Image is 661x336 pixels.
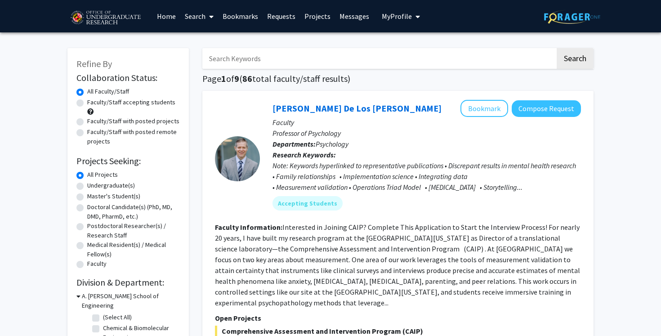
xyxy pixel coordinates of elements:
[242,73,252,84] span: 86
[87,98,175,107] label: Faculty/Staff accepting students
[272,196,343,211] mat-chip: Accepting Students
[272,128,581,139] p: Professor of Psychology
[263,0,300,32] a: Requests
[82,291,180,310] h3: A. [PERSON_NAME] School of Engineering
[557,48,594,69] button: Search
[221,73,226,84] span: 1
[272,139,316,148] b: Departments:
[202,48,555,69] input: Search Keywords
[87,181,135,190] label: Undergraduate(s)
[300,0,335,32] a: Projects
[76,72,180,83] h2: Collaboration Status:
[87,87,129,96] label: All Faculty/Staff
[215,313,581,323] p: Open Projects
[152,0,180,32] a: Home
[7,296,38,329] iframe: Chat
[382,12,412,21] span: My Profile
[234,73,239,84] span: 9
[215,223,580,307] fg-read-more: Interested in Joining CAIP? Complete This Application to Start the Interview Process! For nearly ...
[180,0,218,32] a: Search
[544,10,600,24] img: ForagerOne Logo
[460,100,508,117] button: Add Andres De Los Reyes to Bookmarks
[215,223,282,232] b: Faculty Information:
[272,160,581,193] div: Note: Keywords hyperlinked to representative publications • Discrepant results in mental health r...
[218,0,263,32] a: Bookmarks
[87,192,140,201] label: Master's Student(s)
[87,202,180,221] label: Doctoral Candidate(s) (PhD, MD, DMD, PharmD, etc.)
[76,156,180,166] h2: Projects Seeking:
[272,117,581,128] p: Faculty
[76,277,180,288] h2: Division & Department:
[87,259,107,269] label: Faculty
[67,7,143,29] img: University of Maryland Logo
[87,116,179,126] label: Faculty/Staff with posted projects
[87,127,180,146] label: Faculty/Staff with posted remote projects
[202,73,594,84] h1: Page of ( total faculty/staff results)
[76,58,112,69] span: Refine By
[87,221,180,240] label: Postdoctoral Researcher(s) / Research Staff
[87,240,180,259] label: Medical Resident(s) / Medical Fellow(s)
[87,170,118,179] label: All Projects
[272,103,442,114] a: [PERSON_NAME] De Los [PERSON_NAME]
[335,0,374,32] a: Messages
[272,150,336,159] b: Research Keywords:
[103,313,132,322] label: (Select All)
[512,100,581,117] button: Compose Request to Andres De Los Reyes
[316,139,348,148] span: Psychology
